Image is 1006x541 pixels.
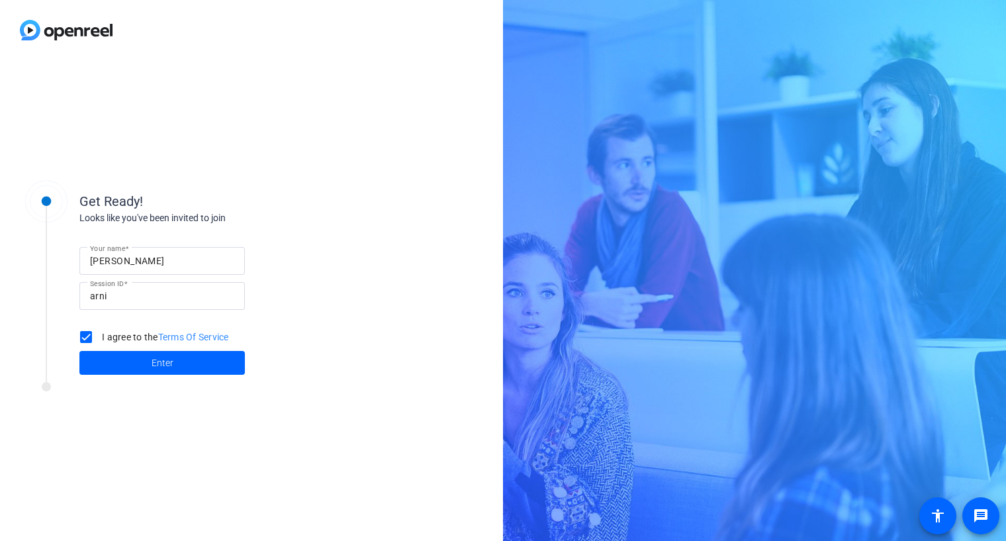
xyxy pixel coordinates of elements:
mat-icon: accessibility [930,508,946,524]
div: Get Ready! [79,191,344,211]
button: Enter [79,351,245,375]
label: I agree to the [99,330,229,344]
mat-label: Session ID [90,279,124,287]
mat-icon: message [973,508,989,524]
div: Looks like you've been invited to join [79,211,344,225]
span: Enter [152,356,173,370]
mat-label: Your name [90,244,125,252]
a: Terms Of Service [158,332,229,342]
